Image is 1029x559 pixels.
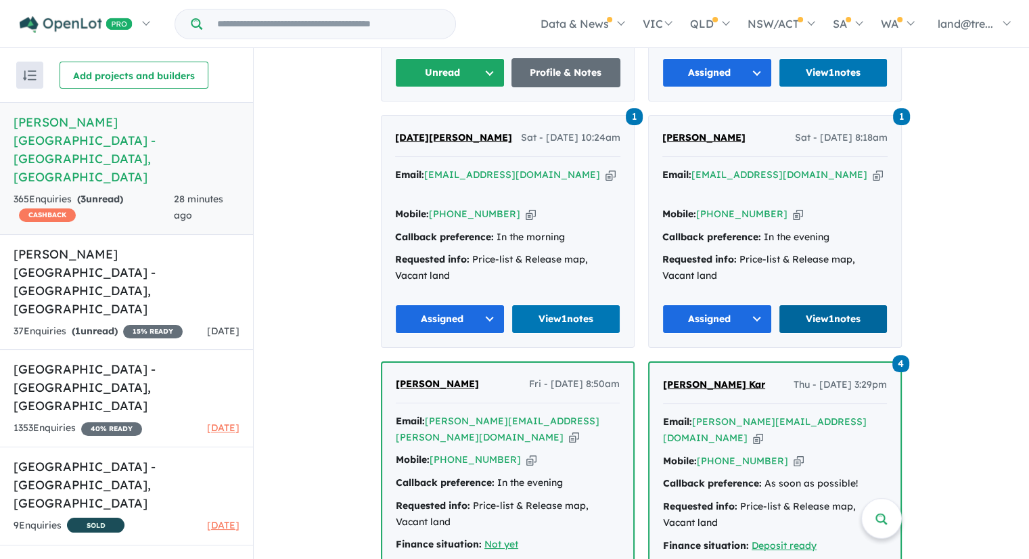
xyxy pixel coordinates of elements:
h5: [GEOGRAPHIC_DATA] - [GEOGRAPHIC_DATA] , [GEOGRAPHIC_DATA] [14,360,239,415]
a: 4 [892,354,909,372]
span: Sat - [DATE] 8:18am [795,130,888,146]
span: CASHBACK [19,208,76,222]
a: [PERSON_NAME][EMAIL_ADDRESS][PERSON_NAME][DOMAIN_NAME] [396,415,599,443]
div: 365 Enquir ies [14,192,174,224]
a: [PHONE_NUMBER] [430,453,521,466]
div: Price-list & Release map, Vacant land [662,252,888,284]
span: [PERSON_NAME] Kar [663,378,765,390]
a: [PHONE_NUMBER] [696,208,787,220]
strong: Mobile: [396,453,430,466]
span: Fri - [DATE] 8:50am [529,376,620,393]
span: [DATE] [207,422,239,434]
strong: Mobile: [395,208,429,220]
a: View1notes [511,305,621,334]
h5: [PERSON_NAME] [GEOGRAPHIC_DATA] - [GEOGRAPHIC_DATA] , [GEOGRAPHIC_DATA] [14,245,239,318]
strong: Requested info: [395,253,470,265]
span: 28 minutes ago [174,193,223,221]
button: Unread [395,58,505,87]
strong: ( unread) [77,193,123,205]
a: [PHONE_NUMBER] [697,455,788,467]
strong: Email: [396,415,425,427]
div: In the evening [396,475,620,491]
strong: Mobile: [663,455,697,467]
a: View1notes [779,305,888,334]
span: 3 [81,193,86,205]
a: [EMAIL_ADDRESS][DOMAIN_NAME] [691,169,867,181]
div: In the evening [662,229,888,246]
button: Assigned [395,305,505,334]
a: [PERSON_NAME] [662,130,746,146]
a: [DATE][PERSON_NAME] [395,130,512,146]
button: Assigned [662,58,772,87]
div: Price-list & Release map, Vacant land [663,499,887,531]
strong: Email: [662,169,691,181]
button: Copy [526,453,536,467]
div: Price-list & Release map, Vacant land [396,498,620,531]
a: [PERSON_NAME] [396,376,479,393]
button: Assigned [662,305,772,334]
div: 1353 Enquir ies [14,420,142,437]
span: 1 [75,325,81,337]
strong: Callback preference: [395,231,494,243]
a: Profile & Notes [511,58,621,87]
button: Add projects and builders [60,62,208,89]
strong: Email: [663,416,692,428]
span: 4 [892,355,909,372]
div: 9 Enquir ies [14,518,124,535]
h5: [GEOGRAPHIC_DATA] - [GEOGRAPHIC_DATA] , [GEOGRAPHIC_DATA] [14,457,239,512]
a: 1 [893,107,910,125]
button: Copy [794,454,804,468]
button: Copy [793,207,803,221]
input: Try estate name, suburb, builder or developer [205,9,453,39]
strong: Finance situation: [396,538,482,550]
a: 1 [626,107,643,125]
button: Copy [569,430,579,445]
strong: Callback preference: [396,476,495,489]
button: Copy [605,168,616,182]
span: Sat - [DATE] 10:24am [521,130,620,146]
strong: ( unread) [72,325,118,337]
strong: Email: [395,169,424,181]
span: [PERSON_NAME] [396,378,479,390]
img: Openlot PRO Logo White [20,16,133,33]
div: Price-list & Release map, Vacant land [395,252,620,284]
a: [EMAIL_ADDRESS][DOMAIN_NAME] [424,169,600,181]
a: [PERSON_NAME][EMAIL_ADDRESS][DOMAIN_NAME] [663,416,867,444]
span: land@tre... [938,17,993,30]
span: [DATE] [207,325,239,337]
a: [PHONE_NUMBER] [429,208,520,220]
span: Thu - [DATE] 3:29pm [794,377,887,393]
strong: Callback preference: [663,477,762,489]
img: sort.svg [23,70,37,81]
button: Copy [873,168,883,182]
strong: Finance situation: [663,539,749,552]
div: 37 Enquir ies [14,323,183,340]
div: In the morning [395,229,620,246]
a: Not yet [484,538,518,550]
button: Copy [526,207,536,221]
span: 1 [893,108,910,125]
a: View1notes [779,58,888,87]
span: [DATE] [207,519,239,531]
strong: Requested info: [662,253,737,265]
a: [PERSON_NAME] Kar [663,377,765,393]
span: 15 % READY [123,325,183,338]
button: Copy [753,431,763,445]
strong: Callback preference: [662,231,761,243]
a: Deposit ready [752,539,817,552]
span: 40 % READY [81,422,142,436]
strong: Mobile: [662,208,696,220]
span: SOLD [67,518,124,533]
strong: Requested info: [396,499,470,512]
strong: Requested info: [663,500,737,512]
div: As soon as possible! [663,476,887,492]
h5: [PERSON_NAME][GEOGRAPHIC_DATA] - [GEOGRAPHIC_DATA] , [GEOGRAPHIC_DATA] [14,113,239,186]
span: [DATE][PERSON_NAME] [395,131,512,143]
span: [PERSON_NAME] [662,131,746,143]
span: 1 [626,108,643,125]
